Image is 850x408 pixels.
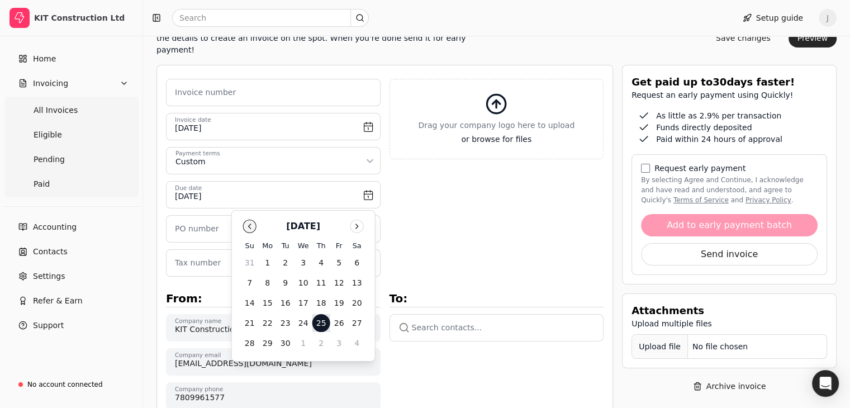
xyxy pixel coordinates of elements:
button: Invoice date [166,113,381,140]
span: Drag your company logo here to upload [395,120,599,131]
button: Setup guide [734,9,812,27]
button: 29 [259,334,277,352]
th: Friday [330,240,348,252]
button: Send invoice [641,243,818,265]
div: Payment terms [175,149,220,158]
button: Save changes [707,30,780,48]
button: 9 [277,274,295,292]
a: privacy-policy [745,196,791,204]
a: Pending [7,148,136,170]
button: 2 [277,254,295,272]
button: 17 [295,294,312,312]
div: Upload file [632,334,688,359]
a: Accounting [4,216,138,238]
button: 8 [259,274,277,292]
span: Contacts [33,246,68,258]
span: Eligible [34,129,62,141]
button: Go to previous month [243,220,257,233]
span: All Invoices [34,105,78,116]
label: Company email [175,351,221,360]
div: Get paid up to 30 days faster! [631,74,827,89]
button: 13 [348,274,366,292]
button: 4 [312,254,330,272]
button: 15 [259,294,277,312]
span: Settings [33,271,65,282]
button: 3 [295,254,312,272]
button: 22 [259,314,277,332]
a: terms-of-service [673,196,729,204]
span: Accounting [33,221,77,233]
th: Sunday [241,240,259,252]
button: 7 [241,274,259,292]
div: KIT Construction Ltd [34,12,133,23]
button: 24 [295,314,312,332]
div: Open Intercom Messenger [812,370,839,397]
label: Invoice date [175,116,211,125]
label: PO number [175,223,219,235]
button: 12 [330,274,348,292]
label: Invoice number [175,87,236,98]
a: Settings [4,265,138,287]
input: Search [172,9,369,27]
label: Tax number [175,257,221,269]
div: Attachments [631,303,827,318]
button: 14 [241,294,259,312]
button: 20 [348,294,366,312]
a: All Invoices [7,99,136,121]
label: Request early payment [654,164,745,172]
button: Refer & Earn [4,290,138,312]
button: 1 [259,254,277,272]
div: Paid within 24 hours of approval [638,134,820,145]
span: Paid [34,178,50,190]
div: Funds directly deposited [638,122,820,134]
button: 31 [241,254,259,272]
a: Home [4,48,138,70]
div: No account connected [27,379,103,390]
button: Support [4,314,138,336]
button: 30 [277,334,295,352]
button: 3 [330,334,348,352]
th: Wednesday [295,240,312,252]
button: 11 [312,274,330,292]
label: Company phone [175,385,223,394]
button: 5 [330,254,348,272]
div: [DATE] [286,220,320,233]
a: No account connected [4,374,138,395]
button: Go to next month [350,220,364,233]
button: 26 [330,314,348,332]
label: By selecting Agree and Continue, I acknowledge and have read and understood, and agree to Quickly... [641,175,818,205]
button: 18 [312,294,330,312]
button: Due date [166,181,381,208]
button: 27 [348,314,366,332]
span: Support [33,320,64,331]
div: As little as 2.9% per transaction [638,110,820,122]
span: Home [33,53,56,65]
div: Quickly's invoice generator makes it easy to bill and collect payment. Simply fill out the detail... [156,21,497,56]
span: Pending [34,154,65,165]
button: Invoicing [4,72,138,94]
div: To: [390,290,604,307]
span: Invoicing [33,78,68,89]
button: 6 [348,254,366,272]
label: Due date [175,184,202,193]
button: 4 [348,334,366,352]
th: Tuesday [277,240,295,252]
button: 23 [277,314,295,332]
a: Paid [7,173,136,195]
div: From: [166,290,381,307]
button: 25 [312,314,330,332]
a: Eligible [7,124,136,146]
button: Drag your company logo here to uploador browse for files [390,79,604,159]
button: 21 [241,314,259,332]
button: Preview [789,30,837,48]
div: Upload multiple files [631,318,827,330]
th: Saturday [348,240,366,252]
label: Company name [175,317,221,326]
th: Thursday [312,240,330,252]
span: or browse for files [395,134,599,145]
button: 10 [295,274,312,292]
button: Upload fileNo file chosen [631,334,827,359]
th: Monday [259,240,277,252]
a: Contacts [4,240,138,263]
div: No file chosen [688,336,752,357]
